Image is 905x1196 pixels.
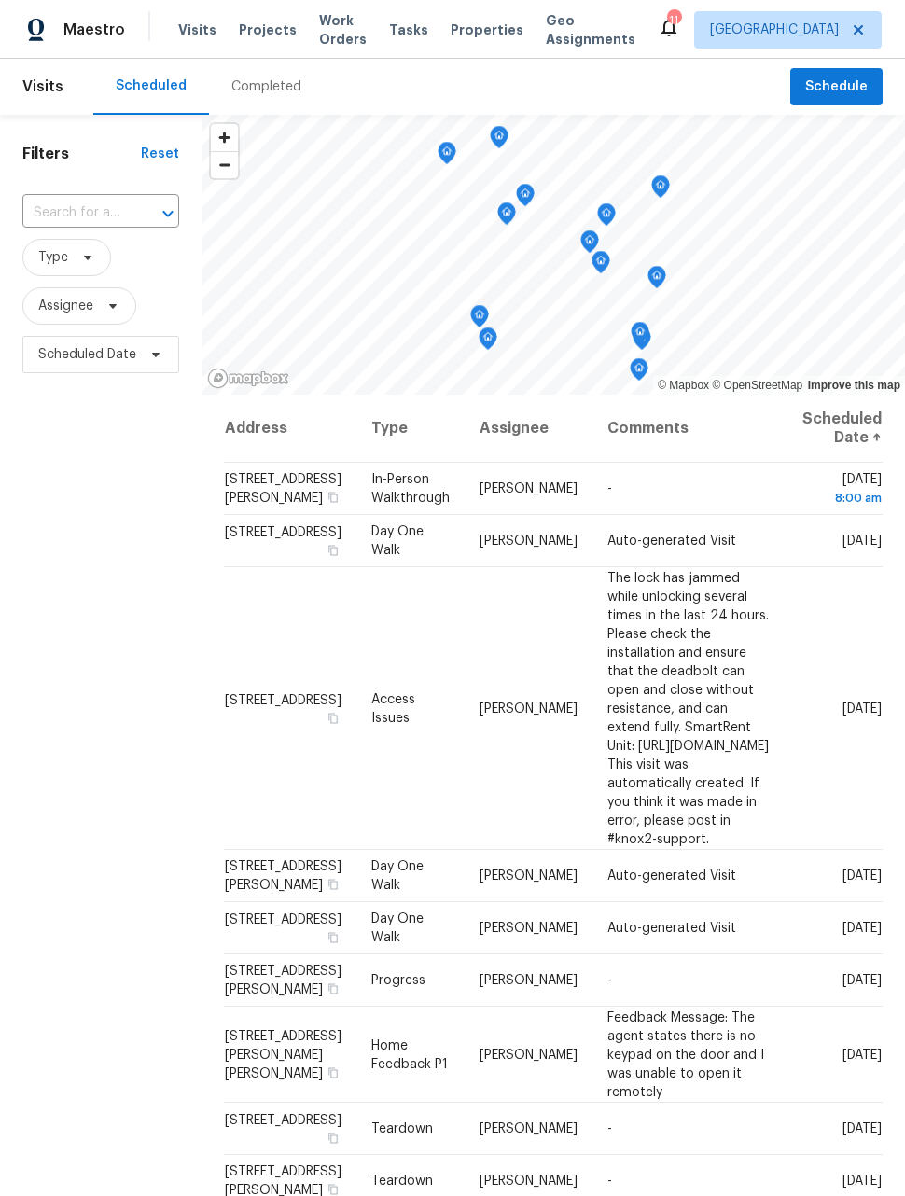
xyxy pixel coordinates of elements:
button: Copy Address [325,1130,341,1147]
span: Maestro [63,21,125,39]
span: [PERSON_NAME] [480,869,578,883]
span: [PERSON_NAME] [480,482,578,495]
span: Feedback Message: The agent states there is no keypad on the door and I was unable to open it rem... [607,1010,764,1098]
a: OpenStreetMap [712,379,802,392]
span: [DATE] [842,702,882,715]
span: Home Feedback P1 [371,1038,448,1070]
div: Scheduled [116,76,187,95]
span: [DATE] [842,974,882,987]
div: 8:00 am [802,489,882,508]
div: Map marker [479,327,497,356]
span: [STREET_ADDRESS][PERSON_NAME] [225,965,341,996]
span: [PERSON_NAME] [480,974,578,987]
button: Copy Address [325,1064,341,1080]
span: In-Person Walkthrough [371,473,450,505]
div: Map marker [630,358,648,387]
span: [PERSON_NAME] [480,1175,578,1188]
span: - [607,1175,612,1188]
th: Address [224,395,356,463]
span: The lock has jammed while unlocking several times in the last 24 hours. Please check the installa... [607,571,769,845]
div: Map marker [490,126,508,155]
button: Copy Address [325,542,341,559]
span: [STREET_ADDRESS][PERSON_NAME][PERSON_NAME] [225,1029,341,1079]
span: Zoom out [211,152,238,178]
span: - [607,482,612,495]
span: [STREET_ADDRESS] [225,913,341,926]
button: Copy Address [325,489,341,506]
span: [DATE] [842,535,882,548]
span: Assignee [38,297,93,315]
span: [PERSON_NAME] [480,1048,578,1061]
span: Progress [371,974,425,987]
th: Type [356,395,465,463]
button: Copy Address [325,929,341,946]
span: Teardown [371,1122,433,1135]
span: [STREET_ADDRESS] [225,693,341,706]
button: Schedule [790,68,883,106]
span: [STREET_ADDRESS] [225,526,341,539]
div: Reset [141,145,179,163]
span: Schedule [805,76,868,99]
th: Comments [592,395,787,463]
a: Mapbox homepage [207,368,289,389]
div: Map marker [592,251,610,280]
h1: Filters [22,145,141,163]
span: Properties [451,21,523,39]
span: Geo Assignments [546,11,635,49]
span: Day One Walk [371,912,424,944]
span: [GEOGRAPHIC_DATA] [710,21,839,39]
span: [DATE] [842,869,882,883]
span: Auto-generated Visit [607,535,736,548]
div: Map marker [497,202,516,231]
button: Copy Address [325,709,341,726]
div: Map marker [516,184,535,213]
span: Auto-generated Visit [607,922,736,935]
span: [DATE] [842,922,882,935]
span: Tasks [389,23,428,36]
span: Auto-generated Visit [607,869,736,883]
span: Type [38,248,68,267]
span: Work Orders [319,11,367,49]
span: - [607,974,612,987]
div: Map marker [651,175,670,204]
div: Map marker [631,322,649,351]
span: Projects [239,21,297,39]
span: Visits [22,66,63,107]
th: Assignee [465,395,592,463]
input: Search for an address... [22,199,127,228]
span: [STREET_ADDRESS][PERSON_NAME] [225,473,341,505]
span: Teardown [371,1175,433,1188]
div: Map marker [580,230,599,259]
span: [DATE] [802,473,882,508]
span: [PERSON_NAME] [480,702,578,715]
button: Zoom out [211,151,238,178]
button: Copy Address [325,876,341,893]
button: Copy Address [325,980,341,997]
div: 11 [667,11,680,30]
span: [PERSON_NAME] [480,535,578,548]
div: Map marker [470,305,489,334]
span: [DATE] [842,1175,882,1188]
div: Map marker [438,142,456,171]
span: [DATE] [842,1122,882,1135]
span: Day One Walk [371,860,424,892]
span: [PERSON_NAME] [480,922,578,935]
a: Mapbox [658,379,709,392]
button: Zoom in [211,124,238,151]
span: Visits [178,21,216,39]
span: Day One Walk [371,525,424,557]
span: Access Issues [371,692,415,724]
span: [DATE] [842,1048,882,1061]
a: Improve this map [808,379,900,392]
div: Completed [231,77,301,96]
th: Scheduled Date ↑ [787,395,883,463]
span: [PERSON_NAME] [480,1122,578,1135]
span: Scheduled Date [38,345,136,364]
span: - [607,1122,612,1135]
button: Open [155,201,181,227]
span: [STREET_ADDRESS] [225,1114,341,1127]
div: Map marker [647,266,666,295]
div: Map marker [597,203,616,232]
span: [STREET_ADDRESS][PERSON_NAME] [225,860,341,892]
